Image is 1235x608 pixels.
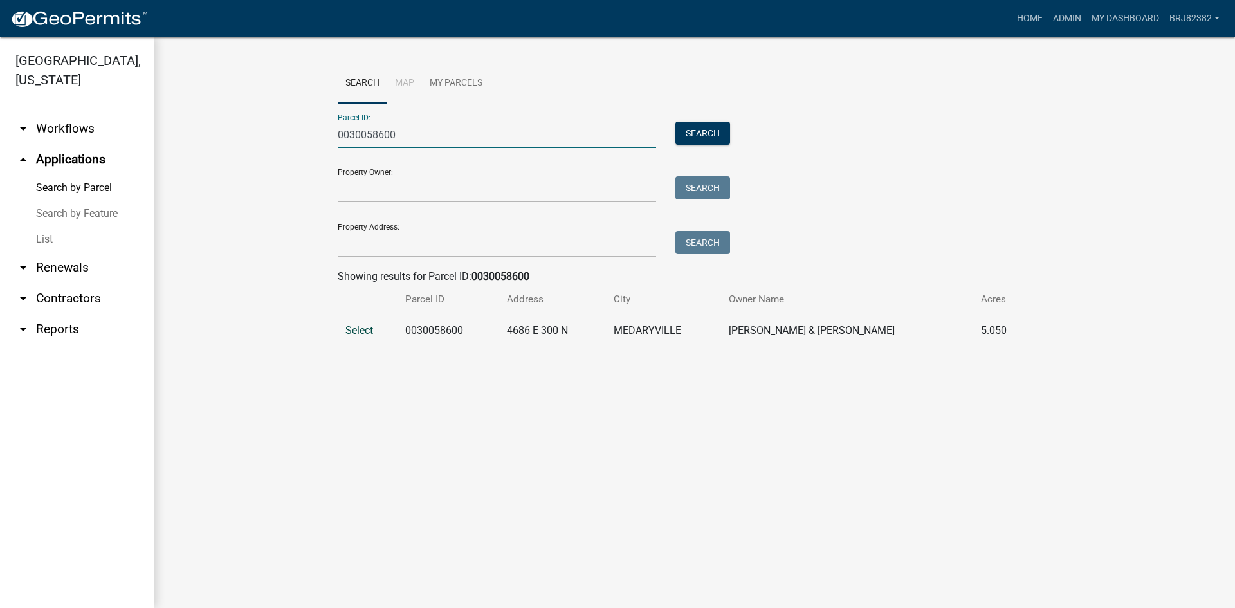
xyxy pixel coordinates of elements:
[338,63,387,104] a: Search
[1164,6,1225,31] a: brj82382
[721,315,973,347] td: [PERSON_NAME] & [PERSON_NAME]
[675,231,730,254] button: Search
[15,322,31,337] i: arrow_drop_down
[675,176,730,199] button: Search
[675,122,730,145] button: Search
[398,315,499,347] td: 0030058600
[973,315,1030,347] td: 5.050
[606,284,721,315] th: City
[422,63,490,104] a: My Parcels
[15,291,31,306] i: arrow_drop_down
[499,284,605,315] th: Address
[1086,6,1164,31] a: My Dashboard
[1048,6,1086,31] a: Admin
[398,284,499,315] th: Parcel ID
[606,315,721,347] td: MEDARYVILLE
[973,284,1030,315] th: Acres
[499,315,605,347] td: 4686 E 300 N
[15,121,31,136] i: arrow_drop_down
[471,270,529,282] strong: 0030058600
[15,152,31,167] i: arrow_drop_up
[721,284,973,315] th: Owner Name
[345,324,373,336] a: Select
[338,269,1052,284] div: Showing results for Parcel ID:
[15,260,31,275] i: arrow_drop_down
[1012,6,1048,31] a: Home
